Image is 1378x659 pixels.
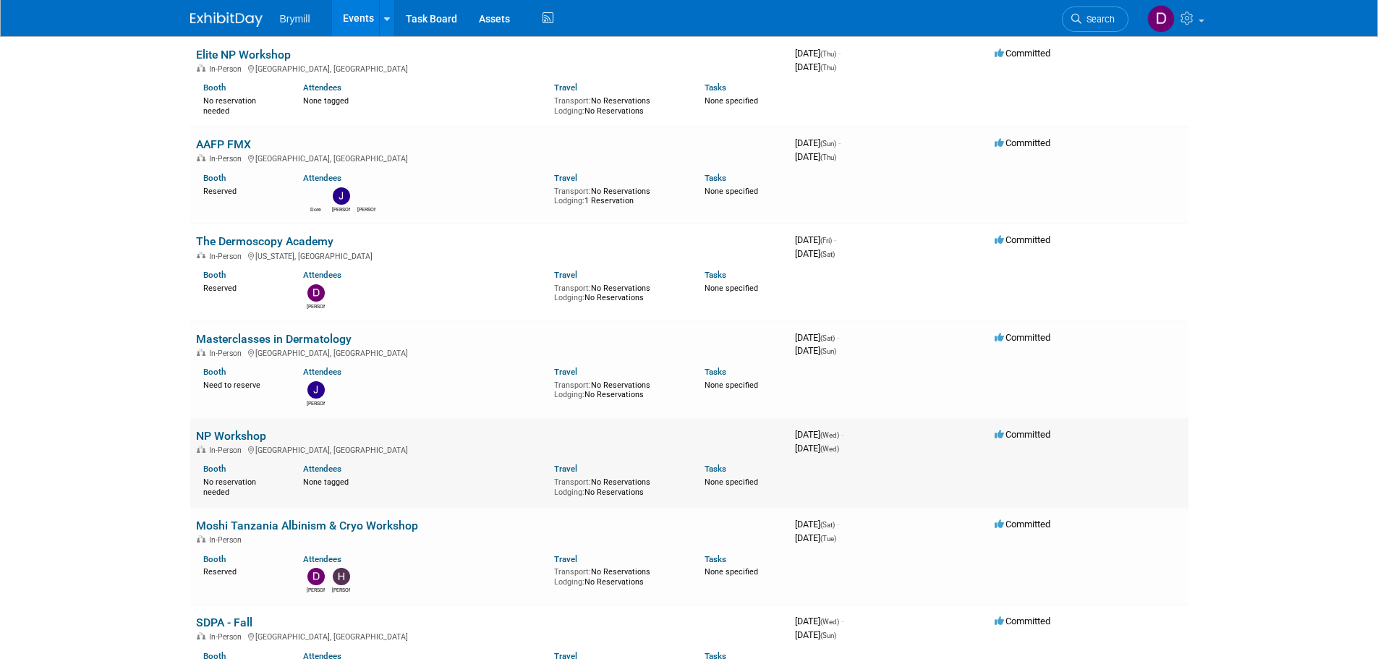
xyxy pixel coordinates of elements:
[705,173,726,183] a: Tasks
[995,519,1050,530] span: Committed
[196,332,352,346] a: Masterclasses in Dermatology
[307,284,325,302] img: Delaney Bryne
[197,349,205,356] img: In-Person Event
[795,519,839,530] span: [DATE]
[795,616,843,626] span: [DATE]
[795,48,841,59] span: [DATE]
[307,399,325,407] div: Jeffery McDowell
[820,618,839,626] span: (Wed)
[795,332,839,343] span: [DATE]
[705,270,726,280] a: Tasks
[705,554,726,564] a: Tasks
[303,367,341,377] a: Attendees
[995,332,1050,343] span: Committed
[795,151,836,162] span: [DATE]
[554,488,584,497] span: Lodging:
[820,445,839,453] span: (Wed)
[795,61,836,72] span: [DATE]
[196,519,418,532] a: Moshi Tanzania Albinism & Cryo Workshop
[190,12,263,27] img: ExhibitDay
[307,187,325,205] img: Dore Bryne
[995,234,1050,245] span: Committed
[280,13,310,25] span: Brymill
[554,367,577,377] a: Travel
[209,632,246,642] span: In-Person
[209,252,246,261] span: In-Person
[554,464,577,474] a: Travel
[554,577,584,587] span: Lodging:
[332,205,350,213] div: Jeffery McDowell
[197,252,205,259] img: In-Person Event
[795,429,843,440] span: [DATE]
[203,564,282,577] div: Reserved
[995,616,1050,626] span: Committed
[995,137,1050,148] span: Committed
[820,334,835,342] span: (Sat)
[554,554,577,564] a: Travel
[1081,14,1115,25] span: Search
[303,554,341,564] a: Attendees
[820,50,836,58] span: (Thu)
[554,378,683,400] div: No Reservations No Reservations
[1062,7,1128,32] a: Search
[196,250,783,261] div: [US_STATE], [GEOGRAPHIC_DATA]
[554,187,591,196] span: Transport:
[554,270,577,280] a: Travel
[834,234,836,245] span: -
[203,82,226,93] a: Booth
[820,632,836,639] span: (Sun)
[307,381,325,399] img: Jeffery McDowell
[357,205,375,213] div: Nick Belton
[203,554,226,564] a: Booth
[197,154,205,161] img: In-Person Event
[196,48,291,61] a: Elite NP Workshop
[820,153,836,161] span: (Thu)
[554,106,584,116] span: Lodging:
[196,443,783,455] div: [GEOGRAPHIC_DATA], [GEOGRAPHIC_DATA]
[837,519,839,530] span: -
[196,616,252,629] a: SDPA - Fall
[209,154,246,163] span: In-Person
[303,173,341,183] a: Attendees
[196,137,251,151] a: AAFP FMX
[554,196,584,205] span: Lodging:
[705,82,726,93] a: Tasks
[554,477,591,487] span: Transport:
[197,632,205,639] img: In-Person Event
[196,234,333,248] a: The Dermoscopy Academy
[554,173,577,183] a: Travel
[705,567,758,577] span: None specified
[995,429,1050,440] span: Committed
[307,585,325,594] div: Delaney Bryne
[1147,5,1175,33] img: Delaney Bryne
[820,140,836,148] span: (Sun)
[820,535,836,543] span: (Tue)
[820,431,839,439] span: (Wed)
[303,270,341,280] a: Attendees
[820,237,832,245] span: (Fri)
[820,521,835,529] span: (Sat)
[203,378,282,391] div: Need to reserve
[209,64,246,74] span: In-Person
[795,629,836,640] span: [DATE]
[705,464,726,474] a: Tasks
[705,380,758,390] span: None specified
[795,234,836,245] span: [DATE]
[554,567,591,577] span: Transport:
[333,187,350,205] img: Jeffery McDowell
[203,184,282,197] div: Reserved
[203,281,282,294] div: Reserved
[209,349,246,358] span: In-Person
[203,475,282,497] div: No reservation needed
[196,429,266,443] a: NP Workshop
[554,284,591,293] span: Transport:
[209,446,246,455] span: In-Person
[333,568,350,585] img: Hobey Bryne
[554,93,683,116] div: No Reservations No Reservations
[358,187,375,205] img: Nick Belton
[196,346,783,358] div: [GEOGRAPHIC_DATA], [GEOGRAPHIC_DATA]
[303,464,341,474] a: Attendees
[795,532,836,543] span: [DATE]
[307,205,325,213] div: Dore Bryne
[197,446,205,453] img: In-Person Event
